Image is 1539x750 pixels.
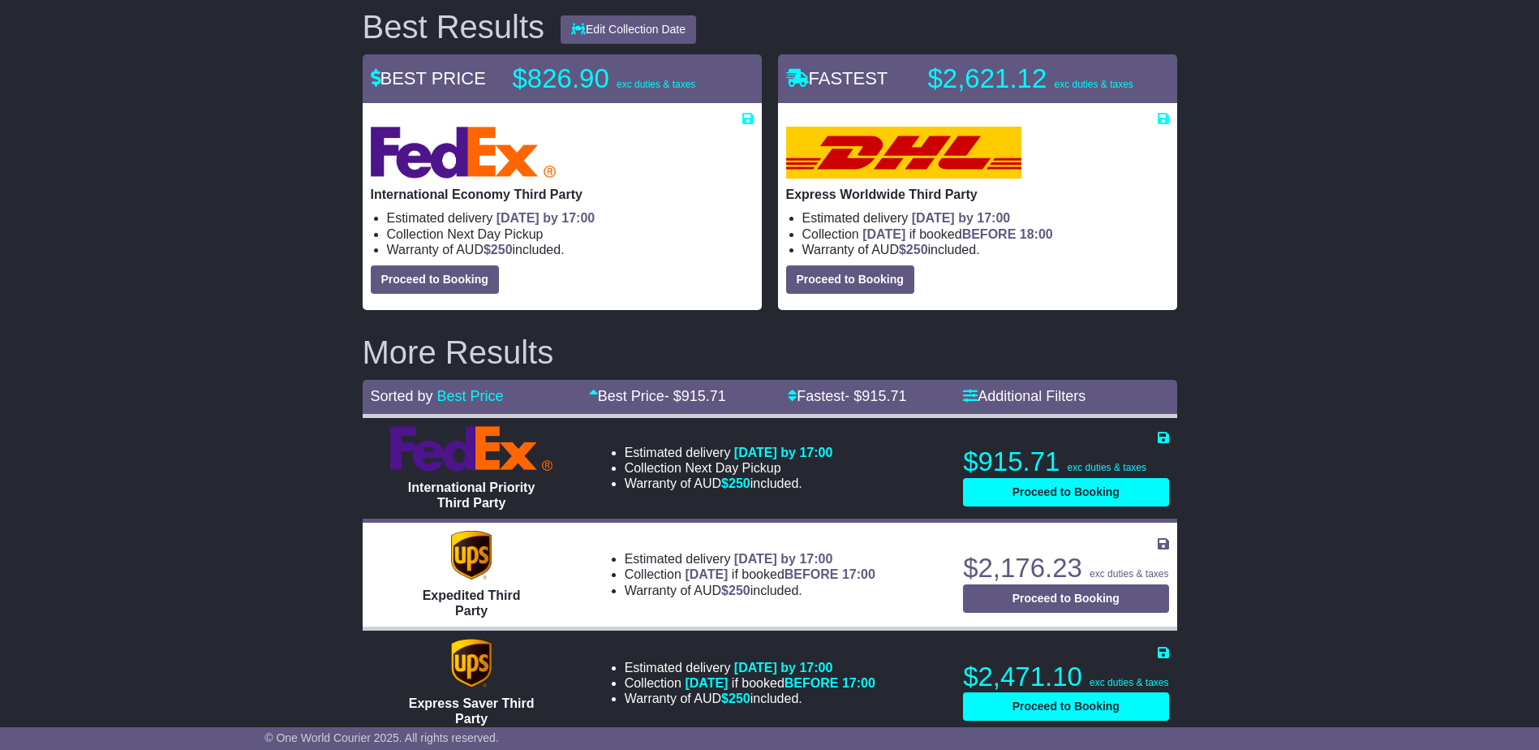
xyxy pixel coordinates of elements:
[862,227,1052,241] span: if booked
[1020,227,1053,241] span: 18:00
[842,676,875,690] span: 17:00
[625,567,875,582] li: Collection
[355,9,553,45] div: Best Results
[721,584,750,597] span: $
[788,388,906,404] a: Fastest- $915.71
[371,388,433,404] span: Sorted by
[561,15,696,44] button: Edit Collection Date
[928,62,1133,95] p: $2,621.12
[589,388,726,404] a: Best Price- $915.71
[447,227,543,241] span: Next Day Pickup
[371,265,499,294] button: Proceed to Booking
[845,388,906,404] span: - $
[912,211,1011,225] span: [DATE] by 17:00
[625,675,875,691] li: Collection
[899,243,928,256] span: $
[685,461,780,475] span: Next Day Pickup
[681,388,726,404] span: 915.71
[371,187,754,202] p: International Economy Third Party
[664,388,726,404] span: - $
[734,661,833,675] span: [DATE] by 17:00
[1090,677,1168,688] span: exc duties & taxes
[363,334,1177,370] h2: More Results
[513,62,716,95] p: $826.90
[734,552,833,566] span: [DATE] by 17:00
[906,243,928,256] span: 250
[625,691,875,706] li: Warranty of AUD included.
[371,68,486,88] span: BEST PRICE
[625,460,833,476] li: Collection
[1090,568,1168,580] span: exc duties & taxes
[963,552,1168,584] p: $2,176.23
[625,660,875,675] li: Estimated delivery
[963,446,1168,478] p: $915.71
[721,692,750,705] span: $
[371,127,557,179] img: FedEx Express: International Economy Third Party
[734,446,833,459] span: [DATE] by 17:00
[408,481,535,510] span: International Priority Third Party
[802,242,1169,257] li: Warranty of AUD included.
[802,210,1169,226] li: Estimated delivery
[625,476,833,491] li: Warranty of AUD included.
[451,531,492,580] img: UPS (new): Expedited Third Party
[786,127,1021,179] img: DHL: Express Worldwide Third Party
[625,551,875,567] li: Estimated delivery
[451,639,492,687] img: UPS (new): Express Saver Third Party
[423,588,521,618] span: Expedited Third Party
[862,227,905,241] span: [DATE]
[962,227,1017,241] span: BEFORE
[729,692,750,705] span: 250
[625,583,875,598] li: Warranty of AUD included.
[786,187,1169,202] p: Express Worldwide Third Party
[617,79,695,90] span: exc duties & taxes
[390,426,552,472] img: FedEx Express: International Priority Third Party
[729,584,750,597] span: 250
[721,476,750,490] span: $
[437,388,504,404] a: Best Price
[842,567,875,581] span: 17:00
[786,265,914,294] button: Proceed to Booking
[387,210,754,226] li: Estimated delivery
[785,567,839,581] span: BEFORE
[387,242,754,257] li: Warranty of AUD included.
[685,676,875,690] span: if booked
[963,661,1168,693] p: $2,471.10
[862,388,906,404] span: 915.71
[625,445,833,460] li: Estimated delivery
[1054,79,1133,90] span: exc duties & taxes
[685,676,728,690] span: [DATE]
[497,211,595,225] span: [DATE] by 17:00
[264,731,499,744] span: © One World Courier 2025. All rights reserved.
[387,226,754,242] li: Collection
[409,696,535,726] span: Express Saver Third Party
[785,676,839,690] span: BEFORE
[491,243,513,256] span: 250
[963,388,1085,404] a: Additional Filters
[802,226,1169,242] li: Collection
[786,68,888,88] span: FASTEST
[685,567,728,581] span: [DATE]
[729,476,750,490] span: 250
[963,692,1168,721] button: Proceed to Booking
[1068,462,1146,473] span: exc duties & taxes
[484,243,513,256] span: $
[685,567,875,581] span: if booked
[963,478,1168,506] button: Proceed to Booking
[963,584,1168,613] button: Proceed to Booking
